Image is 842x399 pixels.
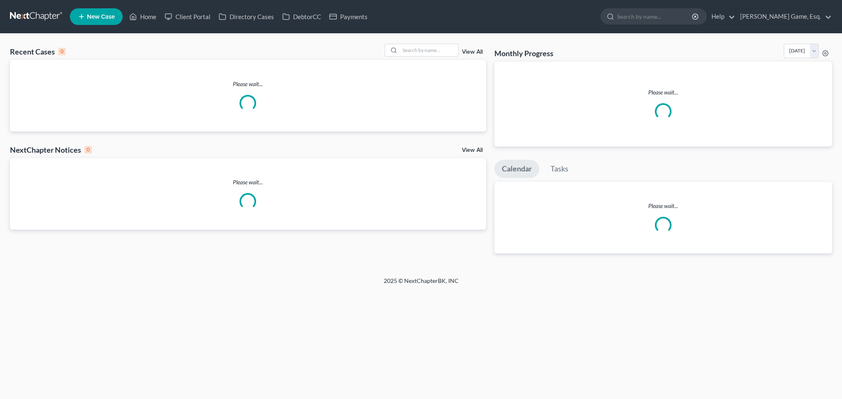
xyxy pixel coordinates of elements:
[87,14,115,20] span: New Case
[184,277,658,292] div: 2025 © NextChapterBK, INC
[707,9,735,24] a: Help
[125,9,160,24] a: Home
[501,88,825,97] p: Please wait...
[400,44,458,56] input: Search by name...
[494,202,832,210] p: Please wait...
[160,9,215,24] a: Client Portal
[278,9,325,24] a: DebtorCC
[10,178,486,186] p: Please wait...
[543,160,576,178] a: Tasks
[325,9,372,24] a: Payments
[462,49,483,55] a: View All
[462,147,483,153] a: View All
[215,9,278,24] a: Directory Cases
[10,80,486,88] p: Please wait...
[494,160,539,178] a: Calendar
[10,47,66,57] div: Recent Cases
[494,48,553,58] h3: Monthly Progress
[736,9,832,24] a: [PERSON_NAME] Game, Esq.
[617,9,693,24] input: Search by name...
[58,48,66,55] div: 0
[10,145,92,155] div: NextChapter Notices
[84,146,92,154] div: 0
